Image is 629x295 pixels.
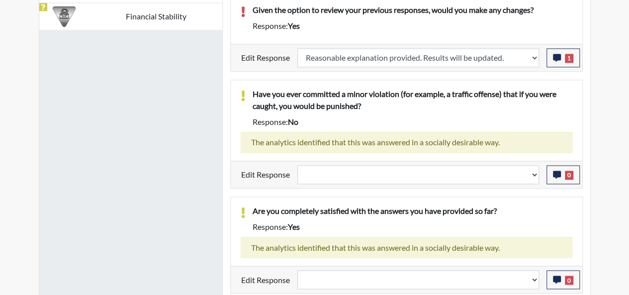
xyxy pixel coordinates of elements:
div: The analytics identified that this was answered in a socially desirable way. [241,132,572,153]
div: Update the test taker's response, the change might impact the score [290,165,546,184]
label: Edit Response [241,270,290,289]
div: Update the test taker's response, the change might impact the score [290,48,546,67]
span: yes [288,21,300,30]
button: 0 [546,165,580,184]
div: The analytics identified that this was answered in a socially desirable way. [241,237,572,258]
td: Financial Stability [90,2,222,30]
img: CATEGORY%20ICON-08.97d95025.png [53,5,76,28]
span: 1 [565,54,573,63]
p: Are you completely satisfied with the answers you have provided so far? [253,205,572,217]
label: Edit Response [241,48,290,67]
p: Have you ever committed a minor violation (for example, a traffic offense) that if you were caugh... [253,88,572,112]
div: Response: [245,221,580,233]
label: Edit Response [241,165,290,184]
button: 0 [546,270,580,289]
button: 1 [546,48,580,67]
div: Response: [245,20,580,32]
p: Given the option to review your previous responses, would you make any changes? [253,4,572,16]
div: Update the test taker's response, the change might impact the score [290,270,546,289]
span: 0 [565,171,573,180]
span: 0 [565,276,573,285]
span: yes [288,222,300,231]
div: Response: [245,116,580,128]
span: no [288,117,298,126]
